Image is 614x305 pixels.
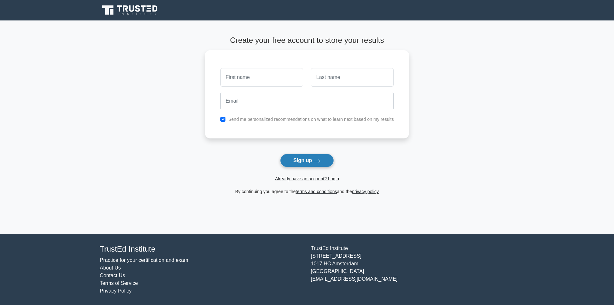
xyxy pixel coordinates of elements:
h4: TrustEd Institute [100,245,303,254]
a: About Us [100,265,121,270]
a: Terms of Service [100,280,138,286]
a: Contact Us [100,273,125,278]
a: Already have an account? Login [275,176,339,181]
a: Practice for your certification and exam [100,257,188,263]
input: Email [220,92,394,110]
input: Last name [311,68,394,87]
a: terms and conditions [296,189,337,194]
div: TrustEd Institute [STREET_ADDRESS] 1017 HC Amsterdam [GEOGRAPHIC_DATA] [EMAIL_ADDRESS][DOMAIN_NAME] [307,245,518,295]
h4: Create your free account to store your results [205,36,409,45]
button: Sign up [280,154,334,167]
label: Send me personalized recommendations on what to learn next based on my results [228,117,394,122]
a: privacy policy [352,189,379,194]
input: First name [220,68,303,87]
a: Privacy Policy [100,288,132,293]
div: By continuing you agree to the and the [201,188,413,195]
